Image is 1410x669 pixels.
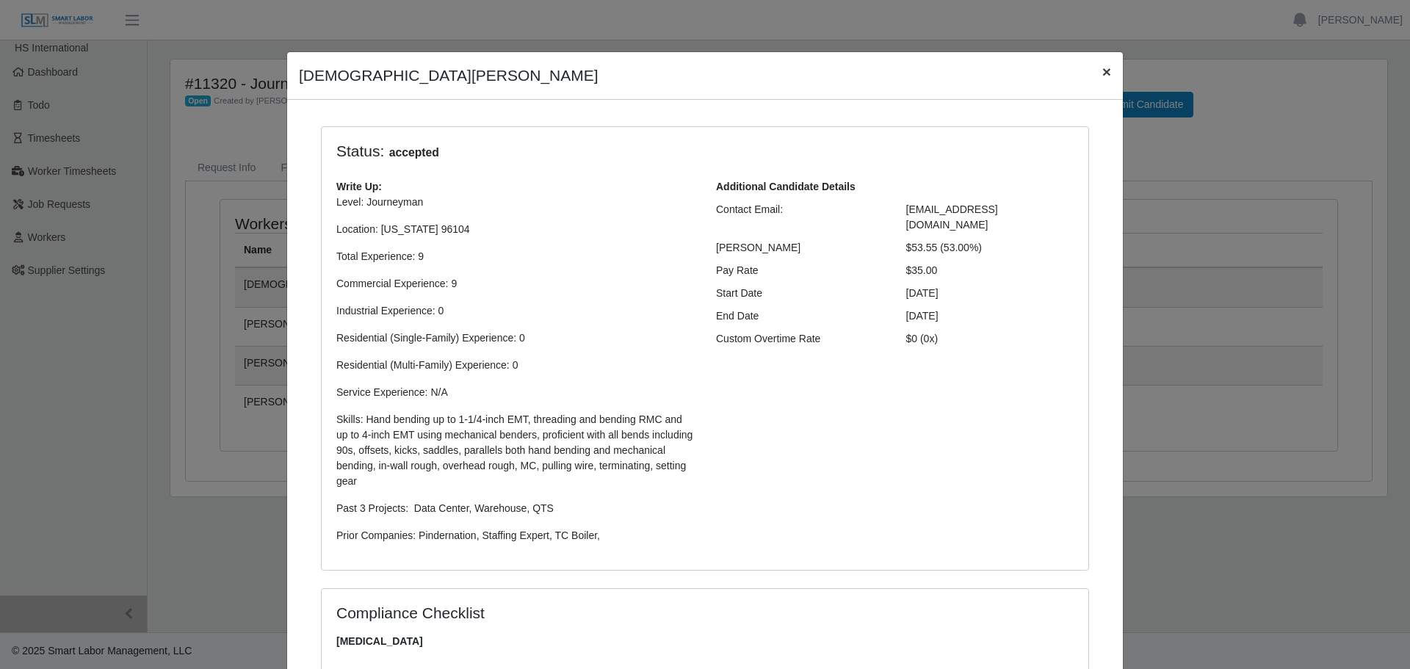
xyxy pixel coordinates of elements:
p: Skills: Hand bending up to 1-1/4-inch EMT, threading and bending RMC and up to 4-inch EMT using m... [336,412,694,489]
p: Industrial Experience: 0 [336,303,694,319]
button: Close [1091,52,1123,91]
div: $53.55 (53.00%) [895,240,1085,256]
span: $0 (0x) [906,333,939,344]
p: Past 3 Projects: Data Center, Warehouse, QTS [336,501,694,516]
p: Total Experience: 9 [336,249,694,264]
b: Write Up: [336,181,382,192]
div: Custom Overtime Rate [705,331,895,347]
h4: Compliance Checklist [336,604,820,622]
div: $35.00 [895,263,1085,278]
h4: Status: [336,142,884,162]
span: accepted [384,144,444,162]
span: × [1102,63,1111,80]
p: Level: Journeyman [336,195,694,210]
b: Additional Candidate Details [716,181,856,192]
h4: [DEMOGRAPHIC_DATA][PERSON_NAME] [299,64,599,87]
div: Start Date [705,286,895,301]
div: Contact Email: [705,202,895,233]
p: Prior Companies: Pindernation, Staffing Expert, TC Boiler, [336,528,694,543]
div: End Date [705,308,895,324]
div: [PERSON_NAME] [705,240,895,256]
div: Pay Rate [705,263,895,278]
p: Residential (Single-Family) Experience: 0 [336,330,694,346]
p: Service Experience: N/A [336,385,694,400]
p: Residential (Multi-Family) Experience: 0 [336,358,694,373]
p: Location: [US_STATE] 96104 [336,222,694,237]
span: [EMAIL_ADDRESS][DOMAIN_NAME] [906,203,998,231]
p: Commercial Experience: 9 [336,276,694,292]
span: [DATE] [906,310,939,322]
div: [DATE] [895,286,1085,301]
